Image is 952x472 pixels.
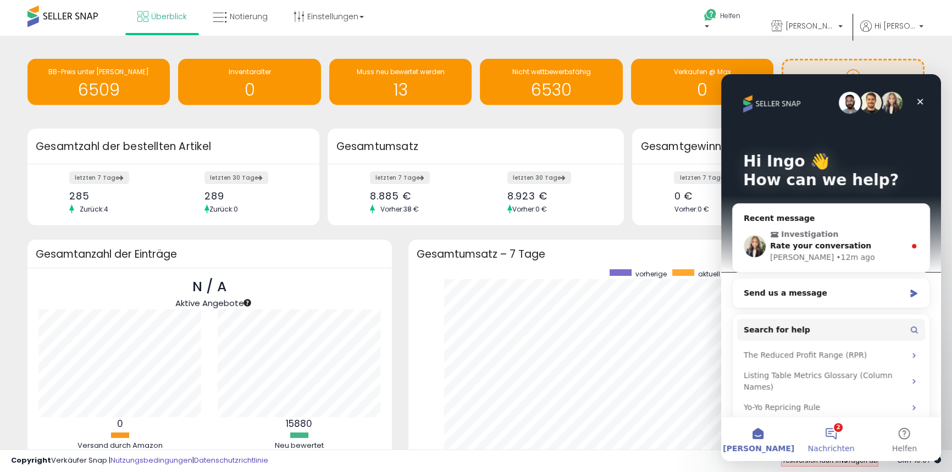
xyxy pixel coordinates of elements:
[674,204,697,214] font: Vorher:
[403,204,419,214] font: 38 €
[209,204,234,214] font: Zurück:
[48,67,149,76] font: BB-Preis unter [PERSON_NAME]
[394,78,408,102] font: 13
[640,139,721,154] font: Gesamtgewinn
[36,139,211,154] font: Gesamtzahl der bestellten Artikel
[210,174,258,182] font: letzten 30 Tage
[104,204,108,214] font: 4
[175,297,244,309] font: Aktive Angebote
[874,20,944,31] font: Hi [PERSON_NAME]
[674,67,731,76] font: Verkaufen @ Max
[75,174,119,182] font: letzten 7 Tage
[80,204,104,214] font: Zurück:
[329,59,472,105] a: Muss neu bewertet werden 13
[51,455,110,465] font: Verkäufer Snap |
[336,139,418,154] font: Gesamtumsatz
[512,204,535,214] font: Vorher:
[194,455,268,465] a: Datenschutzrichtlinie
[204,189,224,203] font: 289
[151,11,187,22] font: Überblick
[513,174,561,182] font: letzten 30 Tage
[230,11,268,22] font: Notierung
[512,67,591,76] font: Nicht wettbewerbsfähig
[721,74,941,461] iframe: Intercom-Live-Chat
[674,189,693,203] font: 0 €
[234,204,238,214] font: 0
[192,455,194,465] font: |
[286,417,312,430] font: 15880
[697,78,707,102] font: 0
[275,440,324,451] font: Neu bewertet
[36,247,177,262] font: Gesamtanzahl der Einträge
[178,59,320,105] a: Inventaralter 0
[631,59,773,105] a: Verkaufen @ Max 0
[27,59,170,105] a: BB-Preis unter [PERSON_NAME] 6509
[375,174,419,182] font: letzten 7 Tage
[480,59,622,105] a: Nicht wettbewerbsfähig 6530
[720,11,740,20] font: Helfen
[78,78,120,102] font: 6509
[783,60,922,113] a: Fügen Sie umsetzbare Erkenntnisse hinzu
[117,417,123,430] font: 0
[307,11,358,22] font: Einstellungen
[11,455,51,465] font: Copyright
[78,440,163,451] font: Versand durch Amazon
[242,298,252,308] div: Tooltip-Anker
[635,269,667,279] font: vorherige
[785,20,846,31] font: [PERSON_NAME]
[507,189,547,203] font: 8.923 €
[697,204,709,214] font: 0 €
[679,174,723,182] font: letzten 7 Tage
[704,8,717,22] i: Hilfe erhalten
[763,9,851,45] a: [PERSON_NAME]
[370,189,411,203] font: 8.885 €
[110,455,192,465] a: Nutzungsbedingungen
[357,67,445,76] font: Muss neu bewertet werden
[860,20,923,45] a: Hi [PERSON_NAME]
[69,189,90,203] font: 285
[531,78,572,102] font: 6530
[698,269,720,279] font: aktuell
[380,204,403,214] font: Vorher:
[245,78,255,102] font: 0
[535,204,547,214] font: 0 €
[192,277,226,296] font: N / A
[417,247,545,262] font: Gesamtumsatz – 7 Tage
[229,67,271,76] font: Inventaralter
